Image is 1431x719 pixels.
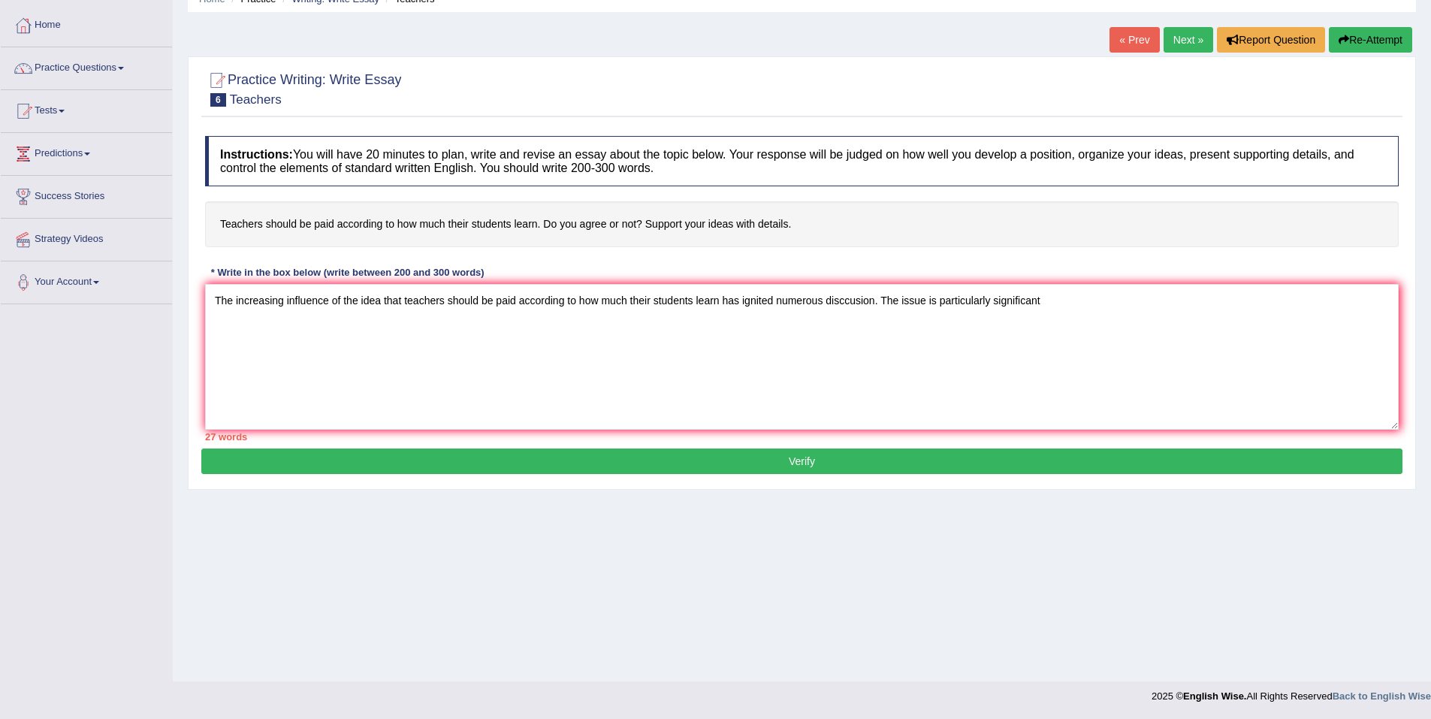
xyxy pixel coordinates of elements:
[205,201,1399,247] h4: Teachers should be paid according to how much their students learn. Do you agree or not? Support ...
[205,430,1399,444] div: 27 words
[1183,690,1246,702] strong: English Wise.
[1217,27,1325,53] button: Report Question
[205,69,401,107] h2: Practice Writing: Write Essay
[1,47,172,85] a: Practice Questions
[1,261,172,299] a: Your Account
[1333,690,1431,702] a: Back to English Wise
[1,219,172,256] a: Strategy Videos
[1,176,172,213] a: Success Stories
[205,136,1399,186] h4: You will have 20 minutes to plan, write and revise an essay about the topic below. Your response ...
[230,92,282,107] small: Teachers
[1109,27,1159,53] a: « Prev
[1,133,172,171] a: Predictions
[201,449,1402,474] button: Verify
[220,148,293,161] b: Instructions:
[205,266,490,280] div: * Write in the box below (write between 200 and 300 words)
[210,93,226,107] span: 6
[1,5,172,42] a: Home
[1164,27,1213,53] a: Next »
[1329,27,1412,53] button: Re-Attempt
[1,90,172,128] a: Tests
[1152,681,1431,703] div: 2025 © All Rights Reserved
